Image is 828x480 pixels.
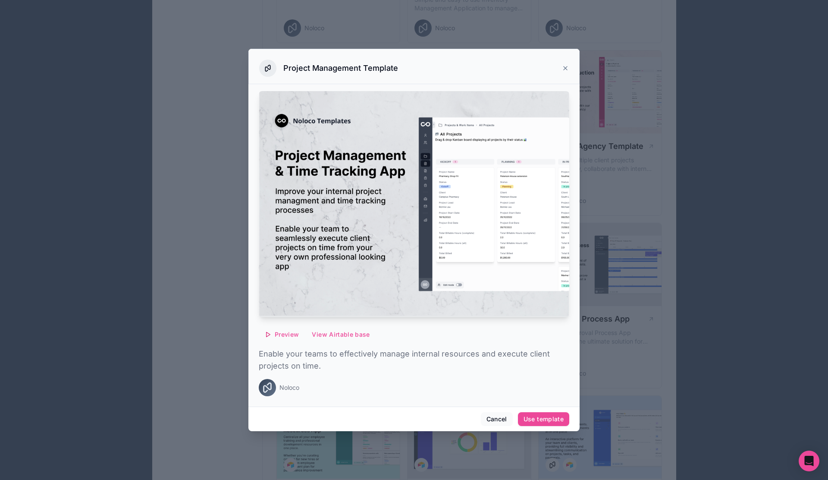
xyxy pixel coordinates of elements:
[518,412,569,426] button: Use template
[259,328,304,341] button: Preview
[481,412,513,426] button: Cancel
[259,348,569,372] p: Enable your teams to effectively manage internal resources and execute client projects on time.
[259,91,569,317] img: Project Management Template
[799,451,819,471] div: Open Intercom Messenger
[279,383,299,392] span: Noloco
[306,328,375,341] button: View Airtable base
[275,331,299,338] span: Preview
[524,415,564,423] div: Use template
[283,63,398,73] h3: Project Management Template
